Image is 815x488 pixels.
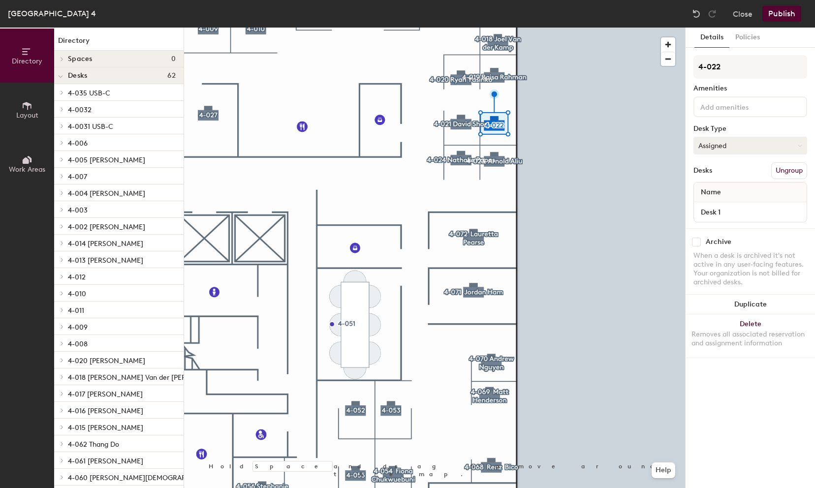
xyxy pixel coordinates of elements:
div: Desk Type [693,125,807,133]
span: 4-015 [PERSON_NAME] [68,424,143,432]
span: 4-014 [PERSON_NAME] [68,240,143,248]
span: 4-016 [PERSON_NAME] [68,407,143,415]
input: Unnamed desk [696,205,805,219]
span: 4-0032 [68,106,92,114]
span: 4-060 [PERSON_NAME][DEMOGRAPHIC_DATA] [68,474,220,482]
div: Desks [693,167,712,175]
span: 4-010 [68,290,86,298]
span: 4-017 [PERSON_NAME] [68,390,143,398]
h1: Directory [54,35,184,51]
span: 4-009 [68,323,88,332]
span: 4-002 [PERSON_NAME] [68,223,145,231]
button: Help [652,462,675,478]
div: Amenities [693,85,807,92]
div: Archive [706,238,731,246]
button: Duplicate [686,295,815,314]
span: 4-012 [68,273,86,281]
span: 4-020 [PERSON_NAME] [68,357,145,365]
span: 62 [167,72,176,80]
div: Removes all associated reservation and assignment information [691,330,809,348]
span: 4-004 [PERSON_NAME] [68,189,145,198]
span: Work Areas [9,165,45,174]
span: Name [696,183,726,201]
span: 4-005 [PERSON_NAME] [68,156,145,164]
span: 4-011 [68,306,84,315]
span: 4-008 [68,340,88,348]
img: Undo [691,9,701,19]
span: 4-062 Thang Do [68,440,119,449]
span: 4-006 [68,139,88,148]
button: Publish [762,6,801,22]
span: 4-003 [68,206,88,214]
span: Directory [12,57,42,65]
button: Close [733,6,752,22]
span: 4-018 [PERSON_NAME] Van der [PERSON_NAME] [68,373,227,382]
button: Details [694,28,729,48]
span: 4-013 [PERSON_NAME] [68,256,143,265]
button: Assigned [693,137,807,154]
span: 4-035 USB-C [68,89,110,97]
div: When a desk is archived it's not active in any user-facing features. Your organization is not bil... [693,251,807,287]
span: 0 [171,55,176,63]
button: Ungroup [771,162,807,179]
div: [GEOGRAPHIC_DATA] 4 [8,7,96,20]
span: 4-0031 USB-C [68,122,113,131]
span: Spaces [68,55,93,63]
img: Redo [707,9,717,19]
span: Desks [68,72,87,80]
input: Add amenities [698,100,787,112]
button: DeleteRemoves all associated reservation and assignment information [686,314,815,358]
button: Policies [729,28,766,48]
span: 4-007 [68,173,87,181]
span: Layout [16,111,38,120]
span: 4-061 [PERSON_NAME] [68,457,143,465]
